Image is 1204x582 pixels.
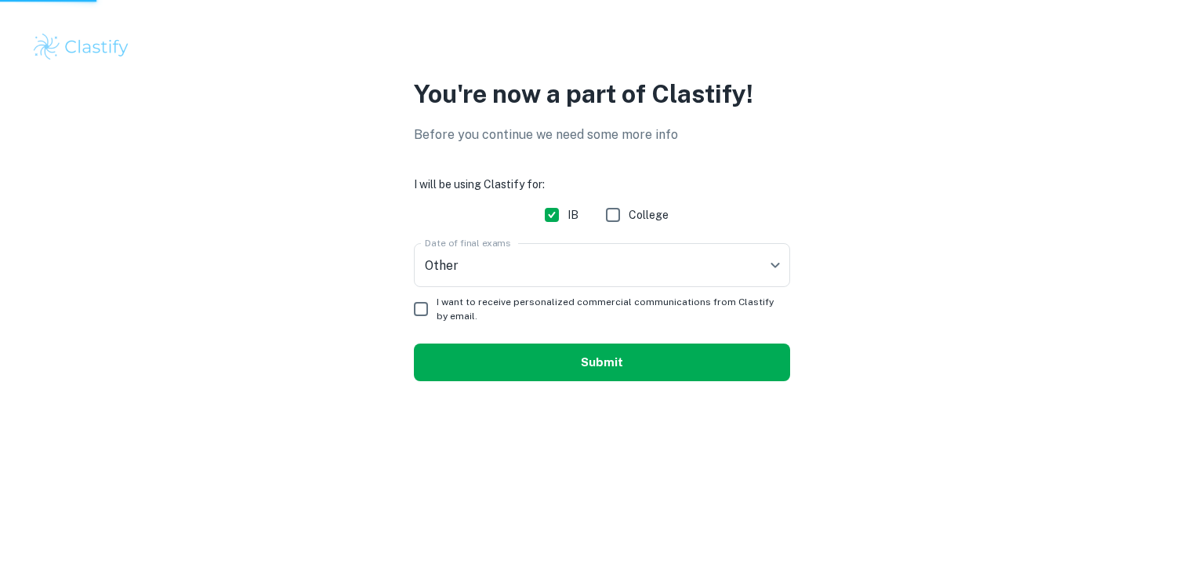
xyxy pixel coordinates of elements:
button: Submit [414,344,790,381]
label: Date of final exams [425,236,510,249]
h6: I will be using Clastify for: [414,176,790,193]
p: Before you continue we need some more info [414,125,790,144]
span: College [629,206,669,224]
span: IB [568,206,578,224]
a: Clastify logo [31,31,1173,63]
span: I want to receive personalized commercial communications from Clastify by email. [437,295,778,323]
img: Clastify logo [31,31,131,63]
p: You're now a part of Clastify! [414,75,790,113]
div: Other [414,243,790,287]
